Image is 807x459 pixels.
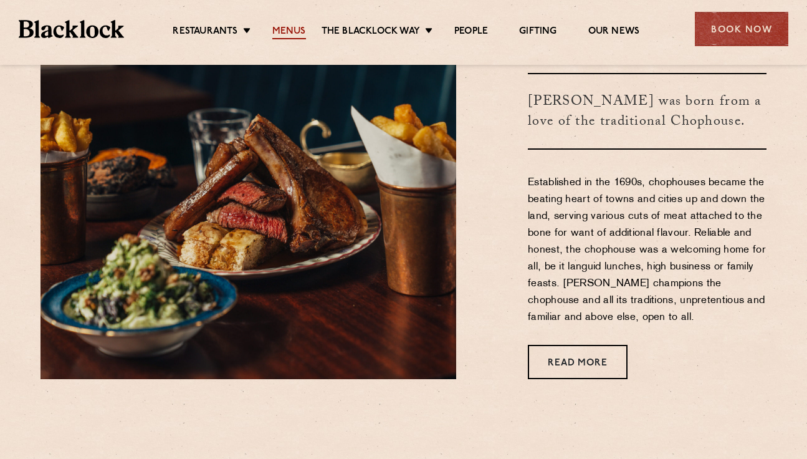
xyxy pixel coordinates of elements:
a: Gifting [519,26,556,39]
a: Menus [272,26,306,39]
p: Established in the 1690s, chophouses became the beating heart of towns and cities up and down the... [528,175,766,326]
img: May25-Blacklock-AllIn-00417-scaled-e1752246198448.jpg [41,23,456,379]
div: Book Now [695,12,788,46]
h3: [PERSON_NAME] was born from a love of the traditional Chophouse. [528,73,766,150]
a: Restaurants [173,26,237,39]
a: People [454,26,488,39]
a: Read More [528,345,628,379]
img: BL_Textured_Logo-footer-cropped.svg [19,20,124,37]
a: Our News [588,26,640,39]
a: The Blacklock Way [322,26,420,39]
